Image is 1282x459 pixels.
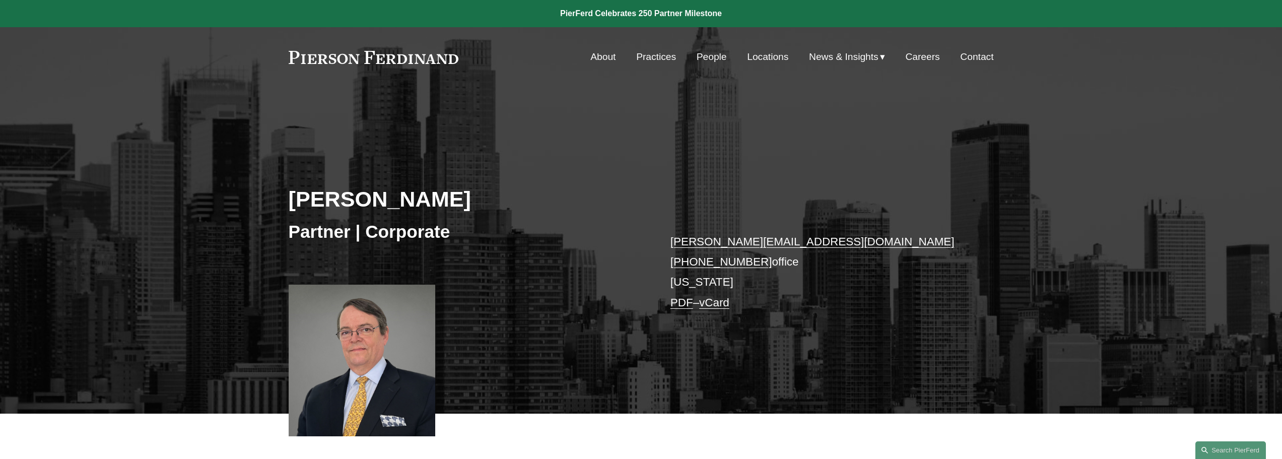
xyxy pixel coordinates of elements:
[809,48,879,66] span: News & Insights
[699,296,729,309] a: vCard
[289,186,641,212] h2: [PERSON_NAME]
[289,221,641,243] h3: Partner | Corporate
[636,47,676,67] a: Practices
[1195,441,1266,459] a: Search this site
[905,47,939,67] a: Careers
[809,47,885,67] a: folder dropdown
[670,235,955,248] a: [PERSON_NAME][EMAIL_ADDRESS][DOMAIN_NAME]
[960,47,993,67] a: Contact
[590,47,616,67] a: About
[697,47,727,67] a: People
[670,232,964,313] p: office [US_STATE] –
[670,255,772,268] a: [PHONE_NUMBER]
[670,296,693,309] a: PDF
[747,47,788,67] a: Locations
